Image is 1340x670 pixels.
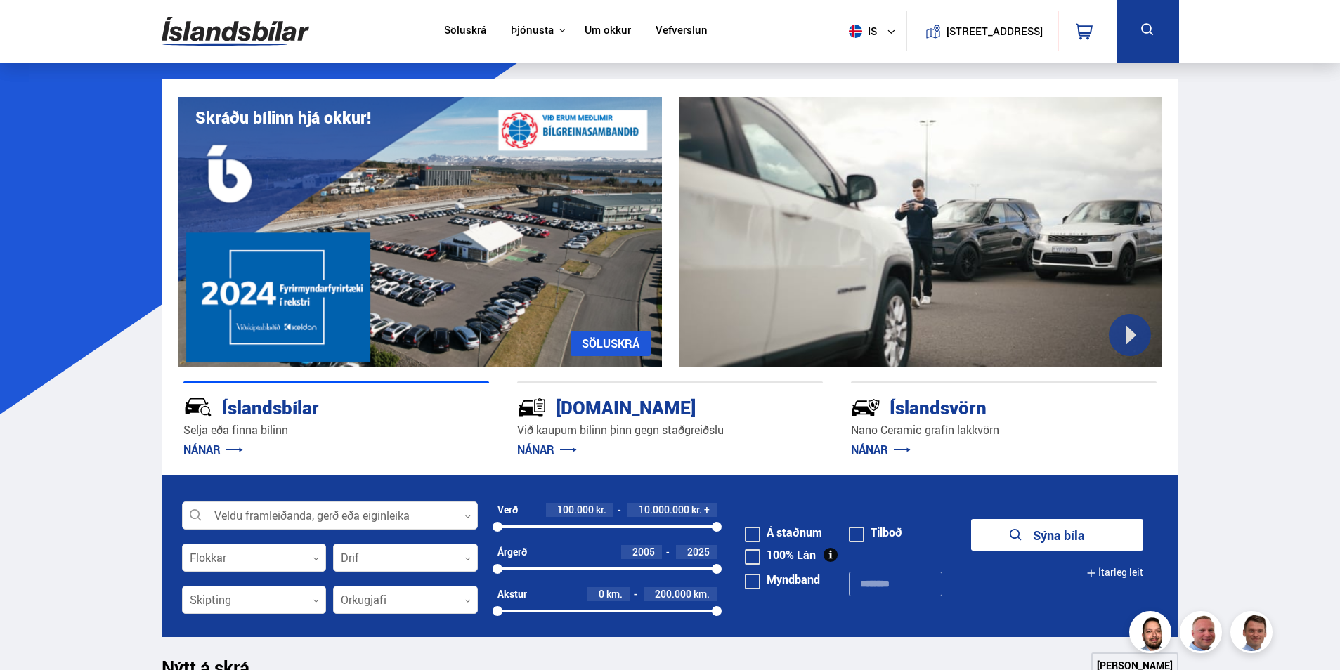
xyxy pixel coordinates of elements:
[1086,557,1143,589] button: Ítarleg leit
[745,527,822,538] label: Á staðnum
[851,422,1157,438] p: Nano Ceramic grafín lakkvörn
[606,589,623,600] span: km.
[971,519,1143,551] button: Sýna bíla
[444,24,486,39] a: Söluskrá
[851,393,880,422] img: -Svtn6bYgwAsiwNX.svg
[745,549,816,560] label: 100% Lán
[639,503,689,516] span: 10.000.000
[585,24,631,39] a: Um okkur
[517,394,773,419] div: [DOMAIN_NAME]
[1131,613,1173,655] img: nhp88E3Fdnt1Opn2.png
[183,393,213,422] img: JRvxyua_JYH6wB4c.svg
[183,442,243,457] a: NÁNAR
[183,394,439,419] div: Íslandsbílar
[1182,613,1224,655] img: siFngHWaQ9KaOqBr.png
[497,589,527,600] div: Akstur
[704,504,710,515] span: +
[849,25,862,38] img: svg+xml;base64,PHN2ZyB4bWxucz0iaHR0cDovL3d3dy53My5vcmcvMjAwMC9zdmciIHdpZHRoPSI1MTIiIGhlaWdodD0iNT...
[914,11,1050,51] a: [STREET_ADDRESS]
[843,11,906,52] button: is
[557,503,594,516] span: 100.000
[183,422,489,438] p: Selja eða finna bílinn
[1232,613,1275,655] img: FbJEzSuNWCJXmdc-.webp
[599,587,604,600] span: 0
[517,442,577,457] a: NÁNAR
[952,25,1038,37] button: [STREET_ADDRESS]
[571,331,651,356] a: SÖLUSKRÁ
[656,24,708,39] a: Vefverslun
[596,504,606,515] span: kr.
[632,545,655,558] span: 2005
[687,545,710,558] span: 2025
[694,589,710,600] span: km.
[195,108,371,127] h1: Skráðu bílinn hjá okkur!
[691,504,702,515] span: kr.
[497,504,518,515] div: Verð
[511,24,554,37] button: Þjónusta
[517,393,547,422] img: tr5P-W3DuiFaO7aO.svg
[851,394,1107,419] div: Íslandsvörn
[849,527,902,538] label: Tilboð
[655,587,691,600] span: 200.000
[178,97,662,367] img: eKx6w-_Home_640_.png
[851,442,911,457] a: NÁNAR
[843,25,878,38] span: is
[497,546,527,558] div: Árgerð
[745,574,820,585] label: Myndband
[162,8,309,54] img: G0Ugv5HjCgRt.svg
[517,422,823,438] p: Við kaupum bílinn þinn gegn staðgreiðslu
